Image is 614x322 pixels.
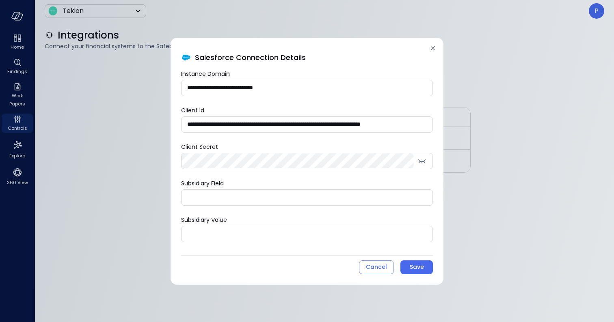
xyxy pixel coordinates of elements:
[195,52,306,63] span: Salesforce Connection Details
[410,262,424,272] div: Save
[181,53,191,62] img: salesforce
[181,69,433,78] label: Instance Domain
[400,260,433,274] button: Save
[366,262,387,272] div: Cancel
[181,106,433,115] label: Client Id
[359,260,394,274] button: Cancel
[417,156,427,166] button: toggle password visibility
